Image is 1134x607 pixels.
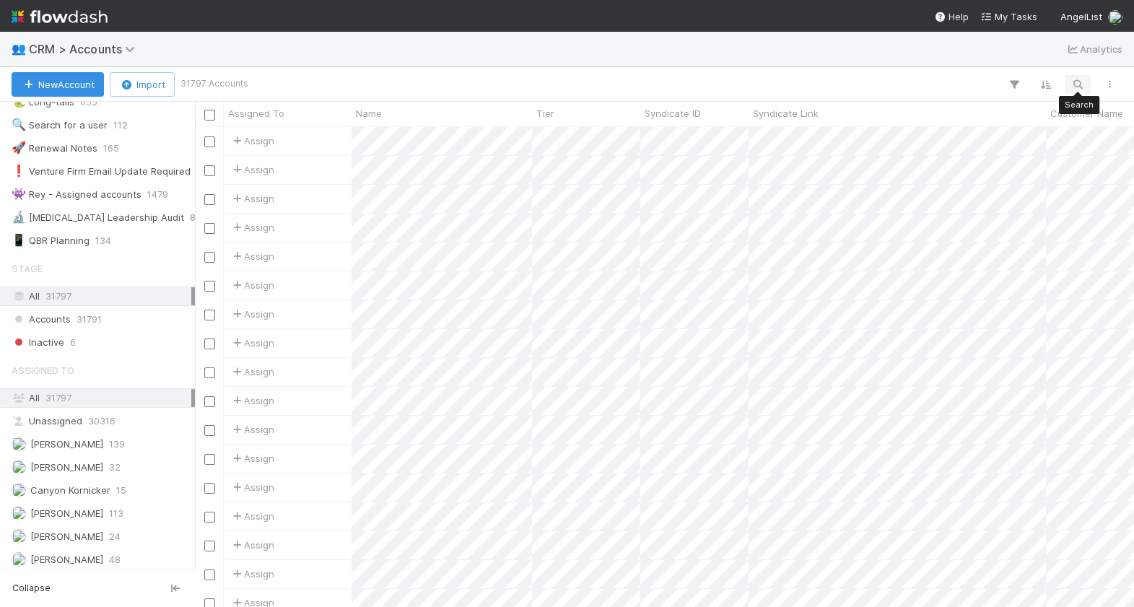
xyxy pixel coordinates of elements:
[12,141,26,154] span: 🚀
[30,484,110,496] span: Canyon Kornicker
[12,552,26,567] img: avatar_6cb813a7-f212-4ca3-9382-463c76e0b247.png
[45,287,71,305] span: 31797
[204,512,215,523] input: Toggle Row Selected
[230,451,274,466] div: Assign
[110,72,175,97] button: Import
[230,393,274,408] div: Assign
[12,139,97,157] div: Renewal Notes
[12,582,51,595] span: Collapse
[12,4,108,29] img: logo-inverted-e16ddd16eac7371096b0.svg
[12,437,26,451] img: avatar_18c010e4-930e-4480-823a-7726a265e9dd.png
[204,110,215,121] input: Toggle All Rows Selected
[356,106,382,121] span: Name
[204,281,215,292] input: Toggle Row Selected
[230,422,274,437] span: Assign
[12,356,74,385] span: Assigned To
[1065,40,1122,58] a: Analytics
[230,220,274,235] span: Assign
[753,106,819,121] span: Syndicate Link
[12,165,26,177] span: ❗
[30,530,103,542] span: [PERSON_NAME]
[204,252,215,263] input: Toggle Row Selected
[1060,11,1102,22] span: AngelList
[12,116,108,134] div: Search for a user
[12,93,74,111] div: Long-tails
[12,95,26,108] span: 🐍
[12,72,104,97] button: NewAccount
[204,165,215,176] input: Toggle Row Selected
[88,412,115,430] span: 30316
[77,310,102,328] span: 31791
[80,93,97,111] span: 655
[12,234,26,246] span: 📱
[230,134,274,148] span: Assign
[230,191,274,206] span: Assign
[180,77,248,90] small: 31797 Accounts
[230,162,274,177] span: Assign
[230,509,274,523] span: Assign
[12,43,26,55] span: 👥
[12,118,26,131] span: 🔍
[116,481,126,499] span: 15
[12,211,26,223] span: 🔬
[230,567,274,581] span: Assign
[204,367,215,378] input: Toggle Row Selected
[1050,106,1123,121] span: Customer Name
[12,209,184,227] div: [MEDICAL_DATA] Leadership Audit
[204,339,215,349] input: Toggle Row Selected
[12,310,71,328] span: Accounts
[12,460,26,474] img: avatar_9d20afb4-344c-4512-8880-fee77f5fe71b.png
[190,209,206,227] span: 897
[230,364,274,379] span: Assign
[204,136,215,147] input: Toggle Row Selected
[12,529,26,543] img: avatar_8fe3758e-7d23-4e6b-a9f5-b81892974716.png
[980,9,1037,24] a: My Tasks
[70,333,76,351] span: 6
[109,458,121,476] span: 32
[230,307,274,321] span: Assign
[12,162,191,180] div: Venture Firm Email Update Required
[230,538,274,552] span: Assign
[109,435,125,453] span: 139
[45,392,71,403] span: 31797
[980,11,1037,22] span: My Tasks
[147,185,168,204] span: 1479
[12,506,26,520] img: avatar_60e5bba5-e4c9-4ca2-8b5c-d649d5645218.png
[30,461,103,473] span: [PERSON_NAME]
[12,389,191,407] div: All
[12,287,191,305] div: All
[204,483,215,494] input: Toggle Row Selected
[204,569,215,580] input: Toggle Row Selected
[230,278,274,292] div: Assign
[95,232,111,250] span: 134
[1108,10,1122,25] img: avatar_87e1a465-5456-4979-8ac4-f0cdb5bbfe2d.png
[109,528,121,546] span: 24
[204,454,215,465] input: Toggle Row Selected
[230,480,274,494] span: Assign
[109,551,121,569] span: 48
[30,554,103,565] span: [PERSON_NAME]
[109,505,123,523] span: 113
[536,106,554,121] span: Tier
[230,249,274,263] span: Assign
[30,438,103,450] span: [PERSON_NAME]
[204,194,215,205] input: Toggle Row Selected
[29,42,142,56] span: CRM > Accounts
[12,188,26,200] span: 👾
[12,483,26,497] img: avatar_d1f4bd1b-0b26-4d9b-b8ad-69b413583d95.png
[204,425,215,436] input: Toggle Row Selected
[934,9,969,24] div: Help
[103,139,119,157] span: 165
[12,254,43,283] span: Stage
